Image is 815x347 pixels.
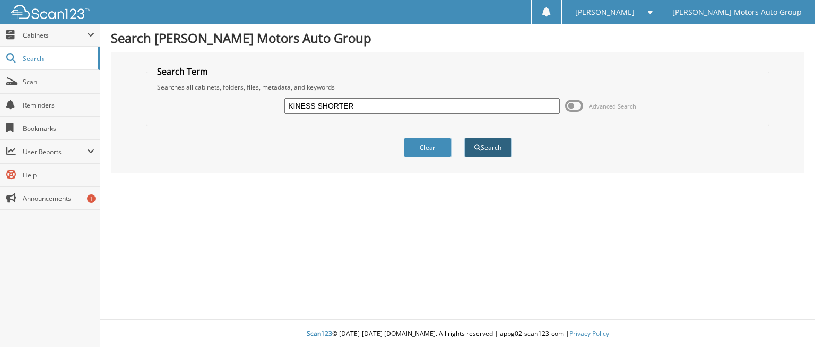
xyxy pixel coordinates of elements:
span: User Reports [23,147,87,156]
span: Advanced Search [589,102,636,110]
img: scan123-logo-white.svg [11,5,90,19]
span: Cabinets [23,31,87,40]
span: Reminders [23,101,94,110]
span: Bookmarks [23,124,94,133]
legend: Search Term [152,66,213,77]
button: Search [464,138,512,157]
div: © [DATE]-[DATE] [DOMAIN_NAME]. All rights reserved | appg02-scan123-com | [100,321,815,347]
span: Scan123 [307,329,332,338]
span: Scan [23,77,94,86]
h1: Search [PERSON_NAME] Motors Auto Group [111,29,804,47]
button: Clear [404,138,452,157]
div: Searches all cabinets, folders, files, metadata, and keywords [152,83,763,92]
span: Search [23,54,93,63]
span: [PERSON_NAME] [575,9,635,15]
iframe: Chat Widget [762,296,815,347]
div: 1 [87,194,96,203]
a: Privacy Policy [569,329,609,338]
span: [PERSON_NAME] Motors Auto Group [672,9,802,15]
span: Announcements [23,194,94,203]
span: Help [23,171,94,180]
